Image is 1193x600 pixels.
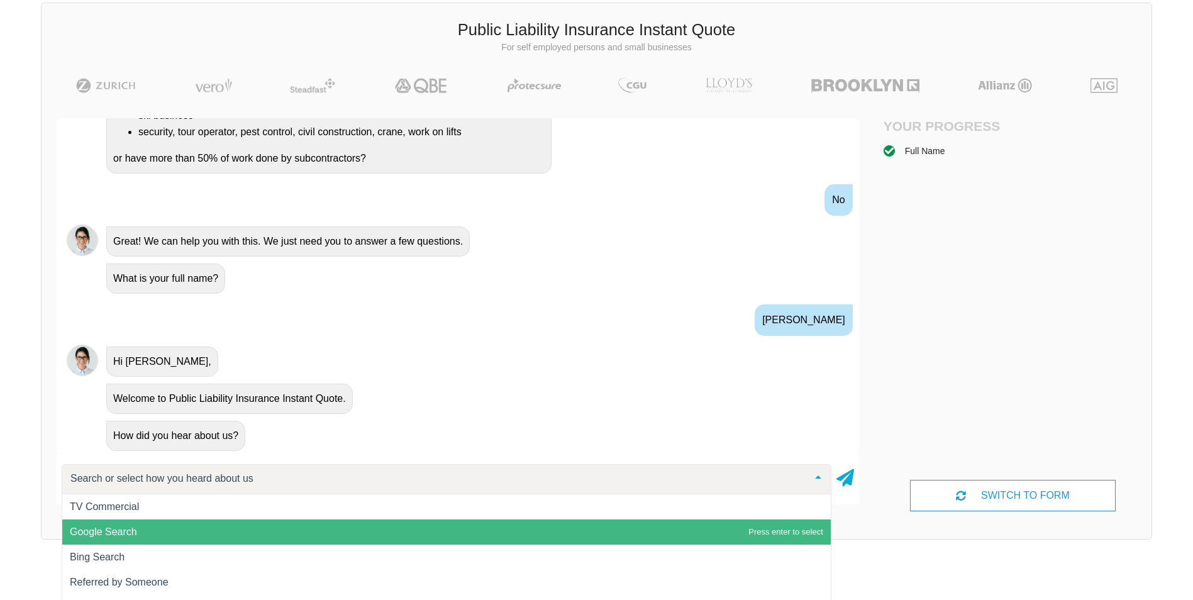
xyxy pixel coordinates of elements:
[972,78,1038,93] img: Allianz | Public Liability Insurance
[285,78,340,93] img: Steadfast | Public Liability Insurance
[1085,78,1123,93] img: AIG | Public Liability Insurance
[67,472,806,485] input: Search or select how you heard about us
[755,304,853,336] div: [PERSON_NAME]
[106,384,353,414] div: Welcome to Public Liability Insurance Instant Quote.
[106,347,218,377] div: Hi [PERSON_NAME],
[387,78,455,93] img: QBE | Public Liability Insurance
[905,144,945,158] div: Full Name
[70,501,139,512] span: TV Commercial
[70,577,169,587] span: Referred by Someone
[138,124,545,140] li: security, tour operator, pest control, civil construction, crane, work on lifts
[70,526,137,537] span: Google Search
[189,78,238,93] img: Vero | Public Liability Insurance
[51,42,1142,54] p: For self employed persons and small businesses
[699,78,759,93] img: LLOYD's | Public Liability Insurance
[51,19,1142,42] h3: Public Liability Insurance Instant Quote
[824,184,852,216] div: No
[106,264,225,294] div: What is your full name?
[884,118,1013,134] h4: Your Progress
[70,78,141,93] img: Zurich | Public Liability Insurance
[106,421,245,451] div: How did you hear about us?
[502,78,566,93] img: Protecsure | Public Liability Insurance
[910,480,1116,511] div: SWITCH TO FORM
[67,225,98,256] img: Chatbot | PLI
[67,345,98,376] img: Chatbot | PLI
[613,78,651,93] img: CGU | Public Liability Insurance
[70,552,125,562] span: Bing Search
[106,226,470,257] div: Great! We can help you with this. We just need you to answer a few questions.
[806,78,924,93] img: Brooklyn | Public Liability Insurance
